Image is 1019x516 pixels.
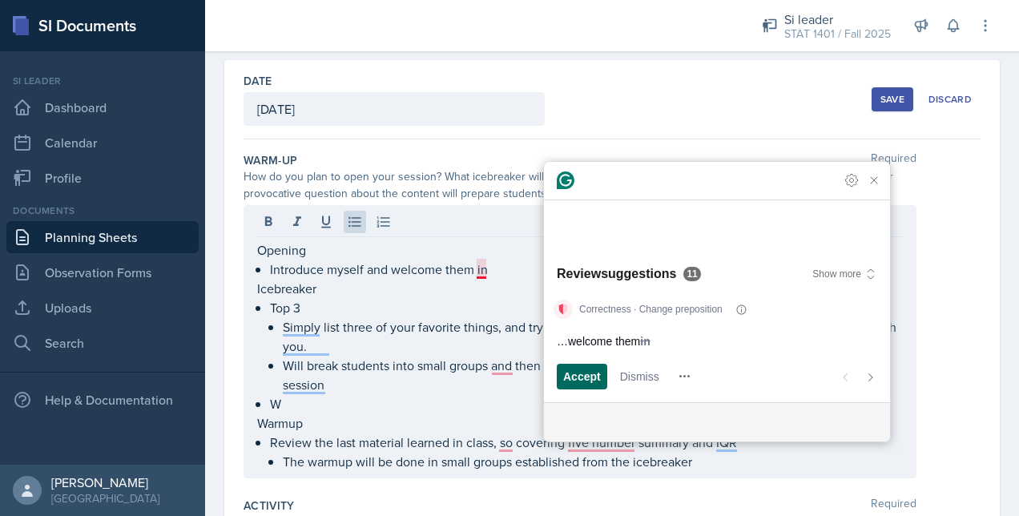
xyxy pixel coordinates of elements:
[257,279,903,298] p: Icebreaker
[257,413,903,433] p: Warmup
[270,298,903,317] p: Top 3
[6,327,199,359] a: Search
[871,498,916,514] span: Required
[257,240,903,471] div: To enrich screen reader interactions, please activate Accessibility in Grammarly extension settings
[784,26,891,42] div: STAT 1401 / Fall 2025
[270,394,903,413] p: W
[6,384,199,416] div: Help & Documentation
[51,490,159,506] div: [GEOGRAPHIC_DATA]
[872,87,913,111] button: Save
[283,452,903,471] p: The warmup will be done in small groups established from the icebreaker
[920,87,981,111] button: Discard
[270,260,903,279] p: Introduce myself and welcome them in
[6,204,199,218] div: Documents
[6,91,199,123] a: Dashboard
[871,152,916,168] span: Required
[283,317,903,356] p: Simply list three of your favorite things, and try to find someone in the class that share a comm...
[6,256,199,288] a: Observation Forms
[51,474,159,490] div: [PERSON_NAME]
[244,498,295,514] label: Activity
[270,433,903,452] p: Review the last material learned in class, so covering five number summary and IQR
[6,292,199,324] a: Uploads
[6,221,199,253] a: Planning Sheets
[244,152,297,168] label: Warm-Up
[784,10,891,29] div: Si leader
[928,93,972,106] div: Discard
[6,162,199,194] a: Profile
[6,127,199,159] a: Calendar
[283,356,903,394] p: Will break students into small groups and then once done in the groups can go to other members of...
[244,168,916,202] div: How do you plan to open your session? What icebreaker will you facilitate to help build community...
[244,73,272,89] label: Date
[880,93,904,106] div: Save
[6,74,199,88] div: Si leader
[257,240,903,260] p: Opening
